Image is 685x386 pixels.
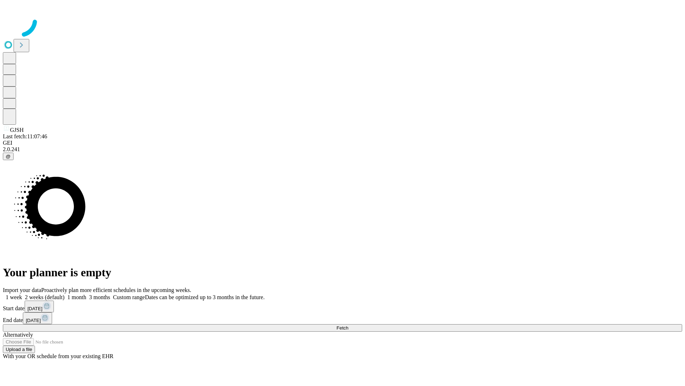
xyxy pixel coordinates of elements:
[3,353,113,359] span: With your OR schedule from your existing EHR
[67,294,86,300] span: 1 month
[27,306,42,311] span: [DATE]
[23,312,52,324] button: [DATE]
[6,154,11,159] span: @
[3,146,682,153] div: 2.0.241
[41,287,191,293] span: Proactively plan more efficient schedules in the upcoming weeks.
[10,127,24,133] span: GJSH
[113,294,145,300] span: Custom range
[3,346,35,353] button: Upload a file
[3,133,47,139] span: Last fetch: 11:07:46
[336,325,348,331] span: Fetch
[25,301,54,312] button: [DATE]
[3,153,14,160] button: @
[3,312,682,324] div: End date
[89,294,110,300] span: 3 months
[145,294,264,300] span: Dates can be optimized up to 3 months in the future.
[3,287,41,293] span: Import your data
[3,140,682,146] div: GEI
[26,318,41,323] span: [DATE]
[3,332,33,338] span: Alternatively
[25,294,65,300] span: 2 weeks (default)
[3,324,682,332] button: Fetch
[6,294,22,300] span: 1 week
[3,266,682,279] h1: Your planner is empty
[3,301,682,312] div: Start date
